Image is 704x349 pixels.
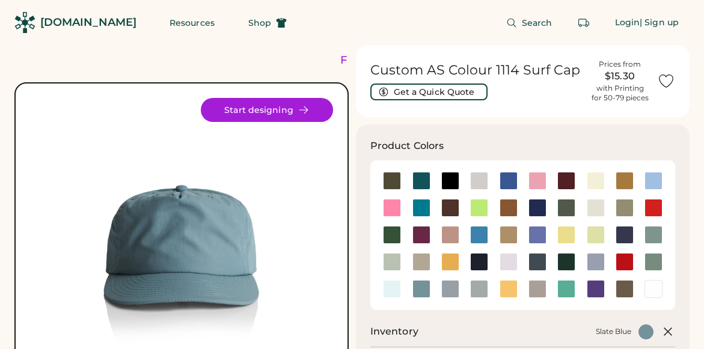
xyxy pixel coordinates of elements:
div: Login [615,17,640,29]
div: Prices from [599,59,641,69]
div: [DOMAIN_NAME] [40,15,136,30]
span: Shop [248,19,271,27]
div: | Sign up [640,17,679,29]
img: Rendered Logo - Screens [14,12,35,33]
h1: Custom AS Colour 1114 Surf Cap [370,62,583,79]
div: FREE SHIPPING [340,52,444,68]
button: Shop [234,11,301,35]
button: Start designing [201,98,333,122]
div: Slate Blue [596,327,631,336]
span: Search [522,19,552,27]
h2: Inventory [370,324,418,339]
div: with Printing for 50-79 pieces [592,83,649,103]
button: Get a Quick Quote [370,83,488,100]
h3: Product Colors [370,139,444,153]
button: Resources [155,11,229,35]
div: $15.30 [590,69,650,83]
button: Retrieve an order [572,11,596,35]
button: Search [492,11,567,35]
